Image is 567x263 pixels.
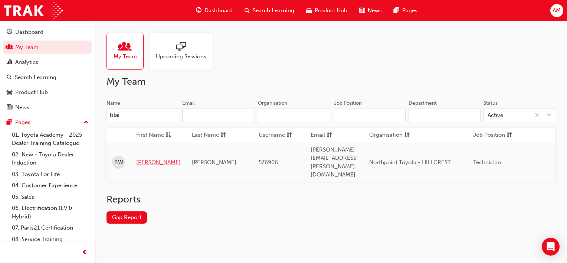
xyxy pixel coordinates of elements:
[192,131,233,140] button: Last Namesorting-icon
[353,3,388,18] a: news-iconNews
[3,116,92,129] button: Pages
[182,108,255,122] input: Email
[311,131,325,140] span: Email
[3,71,92,84] a: Search Learning
[106,108,179,122] input: Name
[82,248,87,257] span: prev-icon
[507,131,512,140] span: sorting-icon
[3,40,92,54] a: My Team
[156,52,206,61] span: Upcoming Sessions
[3,24,92,116] button: DashboardMy TeamAnalyticsSearch LearningProduct HubNews
[315,6,347,15] span: Product Hub
[7,74,12,81] span: search-icon
[182,100,195,107] div: Email
[4,2,63,19] img: Trak
[114,52,137,61] span: My Team
[368,6,382,15] span: News
[300,3,353,18] a: car-iconProduct Hub
[484,100,498,107] div: Status
[9,191,92,203] a: 05. Sales
[542,238,560,256] div: Open Intercom Messenger
[15,103,29,112] div: News
[9,169,92,180] a: 03. Toyota For Life
[192,131,219,140] span: Last Name
[311,146,358,178] span: [PERSON_NAME][EMAIL_ADDRESS][PERSON_NAME][DOMAIN_NAME]
[3,85,92,99] a: Product Hub
[253,6,294,15] span: Search Learning
[15,88,48,97] div: Product Hub
[327,131,332,140] span: sorting-icon
[259,131,285,140] span: Username
[15,73,56,82] div: Search Learning
[83,118,89,127] span: up-icon
[192,159,236,166] span: [PERSON_NAME]
[259,131,299,140] button: Usernamesorting-icon
[473,131,505,140] span: Job Position
[388,3,423,18] a: pages-iconPages
[220,131,226,140] span: sorting-icon
[3,101,92,114] a: News
[7,29,12,36] span: guage-icon
[106,33,150,70] a: My Team
[176,42,186,52] span: sessionType_ONLINE_URL-icon
[190,3,239,18] a: guage-iconDashboard
[3,25,92,39] a: Dashboard
[550,4,563,17] button: AM
[553,6,561,15] span: AM
[136,158,181,167] a: [PERSON_NAME]
[15,118,30,127] div: Pages
[334,100,362,107] div: Job Position
[359,6,365,15] span: news-icon
[9,222,92,234] a: 07. Parts21 Certification
[165,131,171,140] span: asc-icon
[3,55,92,69] a: Analytics
[245,6,250,15] span: search-icon
[369,159,451,166] span: Northpoint Toyota - HILLCREST
[334,108,406,122] input: Job Position
[9,129,92,149] a: 01. Toyota Academy - 2025 Dealer Training Catalogue
[7,89,12,96] span: car-icon
[409,100,437,107] div: Department
[114,158,123,167] span: BW
[7,104,12,111] span: news-icon
[7,44,12,51] span: people-icon
[547,111,552,120] span: down-icon
[286,131,292,140] span: sorting-icon
[136,131,164,140] span: First Name
[258,108,331,122] input: Organisation
[196,6,201,15] span: guage-icon
[239,3,300,18] a: search-iconSearch Learning
[9,180,92,191] a: 04. Customer Experience
[9,202,92,222] a: 06. Electrification (EV & Hybrid)
[394,6,399,15] span: pages-icon
[106,194,555,205] h2: Reports
[488,111,503,120] div: Active
[106,211,147,224] a: Gap Report
[136,131,177,140] button: First Nameasc-icon
[409,108,481,122] input: Department
[369,131,410,140] button: Organisationsorting-icon
[106,100,120,107] div: Name
[404,131,410,140] span: sorting-icon
[258,100,287,107] div: Organisation
[369,131,403,140] span: Organisation
[259,159,278,166] span: 576906
[9,234,92,245] a: 08. Service Training
[306,6,312,15] span: car-icon
[402,6,417,15] span: Pages
[204,6,233,15] span: Dashboard
[9,149,92,169] a: 02. New - Toyota Dealer Induction
[473,131,514,140] button: Job Positionsorting-icon
[15,58,38,66] div: Analytics
[15,28,43,36] div: Dashboard
[120,42,130,52] span: people-icon
[106,76,555,88] h2: My Team
[311,131,351,140] button: Emailsorting-icon
[7,119,12,126] span: pages-icon
[150,33,219,70] a: Upcoming Sessions
[7,59,12,66] span: chart-icon
[473,159,501,166] span: Technician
